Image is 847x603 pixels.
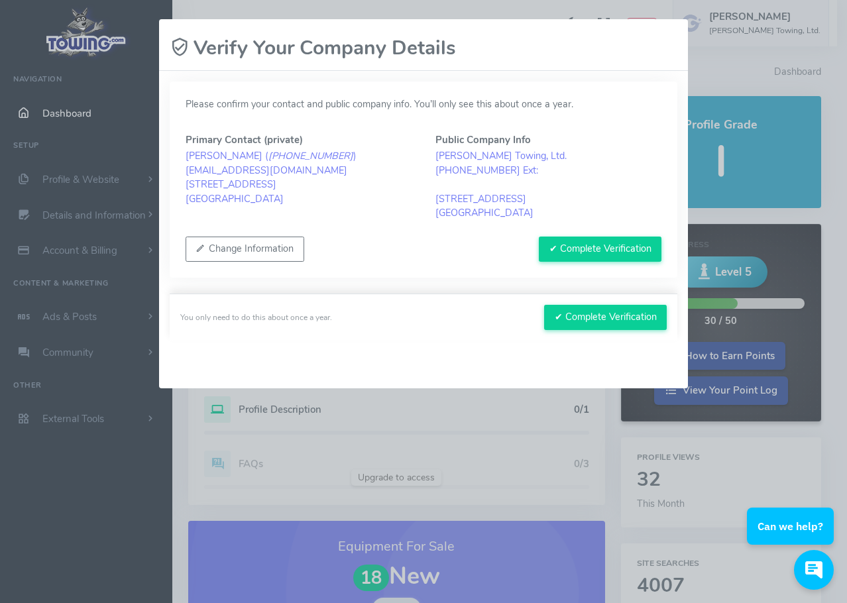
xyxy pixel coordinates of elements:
iframe: Conversations [737,471,847,603]
div: You only need to do this about once a year. [180,311,332,323]
h5: Public Company Info [435,135,661,145]
button: Change Information [186,237,304,262]
em: [PHONE_NUMBER] [268,149,353,162]
button: ✔ Complete Verification [539,237,661,262]
h2: Verify Your Company Details [170,36,456,60]
button: ✔ Complete Verification [544,305,667,330]
blockquote: [PERSON_NAME] Towing, Ltd. [PHONE_NUMBER] Ext: [STREET_ADDRESS] [GEOGRAPHIC_DATA] [435,149,661,221]
h5: Primary Contact (private) [186,135,412,145]
p: Please confirm your contact and public company info. You’ll only see this about once a year. [186,97,661,112]
blockquote: [PERSON_NAME] ( ) [EMAIL_ADDRESS][DOMAIN_NAME] [STREET_ADDRESS] [GEOGRAPHIC_DATA] [186,149,412,206]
